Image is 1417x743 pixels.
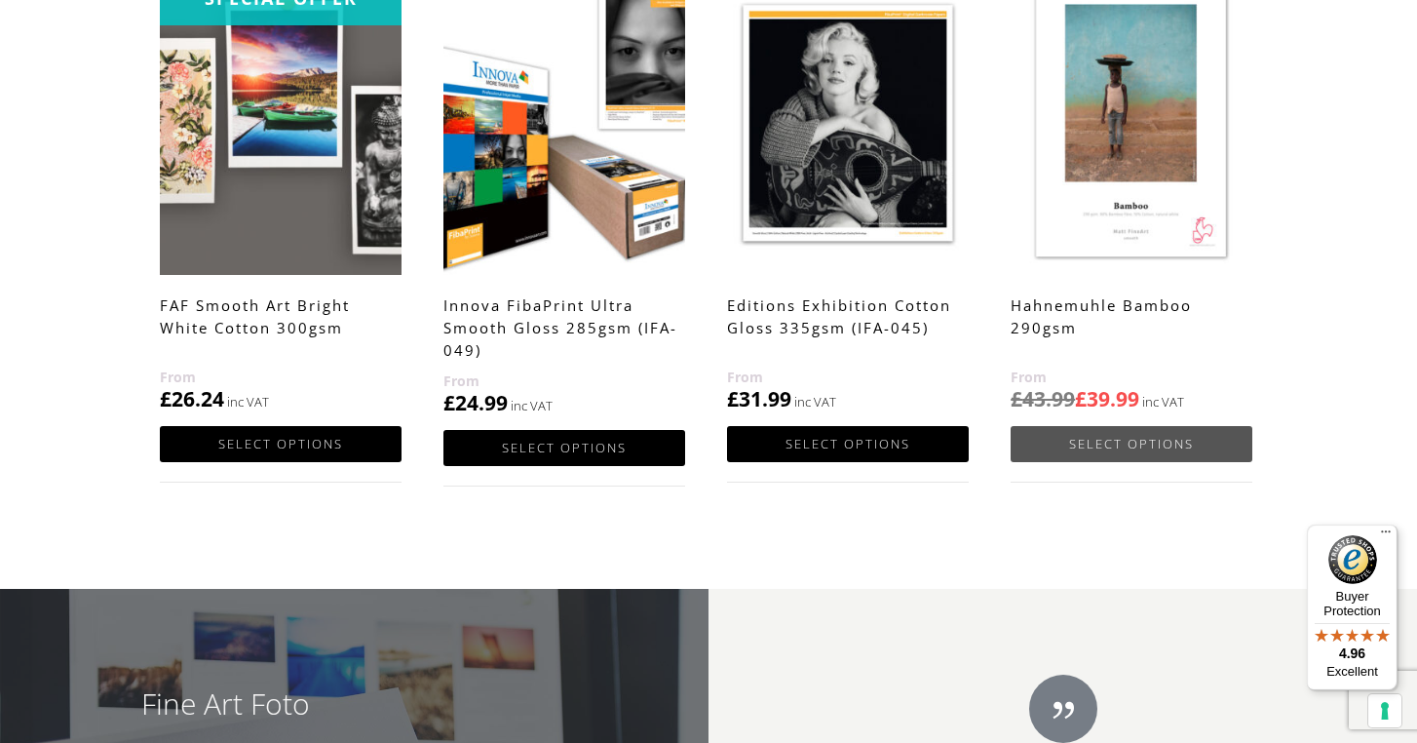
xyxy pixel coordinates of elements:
a: Select options for “Innova FibaPrint Ultra Smooth Gloss 285gsm (IFA-049)” [443,430,685,466]
span: £ [443,389,455,416]
h2: Innova FibaPrint Ultra Smooth Gloss 285gsm (IFA-049) [443,288,685,370]
span: £ [1075,385,1087,412]
h2: FAF Smooth Art Bright White Cotton 300gsm [160,288,402,366]
a: Select options for “Hahnemuhle Bamboo 290gsm” [1011,426,1252,462]
img: Trusted Shops Trustmark [1328,535,1377,584]
bdi: 43.99 [1011,385,1075,412]
h3: Fine Art Foto [141,684,566,723]
button: Trusted Shops TrustmarkBuyer Protection4.96Excellent [1307,525,1398,690]
span: £ [727,385,739,412]
span: 4.96 [1339,645,1365,661]
bdi: 39.99 [1075,385,1139,412]
h2: Editions Exhibition Cotton Gloss 335gsm (IFA-045) [727,288,969,366]
a: Select options for “FAF Smooth Art Bright White Cotton 300gsm” [160,426,402,462]
a: Select options for “Editions Exhibition Cotton Gloss 335gsm (IFA-045)” [727,426,969,462]
button: Your consent preferences for tracking technologies [1368,694,1401,727]
p: Buyer Protection [1307,589,1398,618]
span: £ [160,385,172,412]
button: Menu [1374,525,1398,548]
span: £ [1011,385,1022,412]
h2: Hahnemuhle Bamboo 290gsm [1011,288,1252,366]
bdi: 26.24 [160,385,224,412]
bdi: 24.99 [443,389,508,416]
bdi: 31.99 [727,385,791,412]
p: Excellent [1307,664,1398,680]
